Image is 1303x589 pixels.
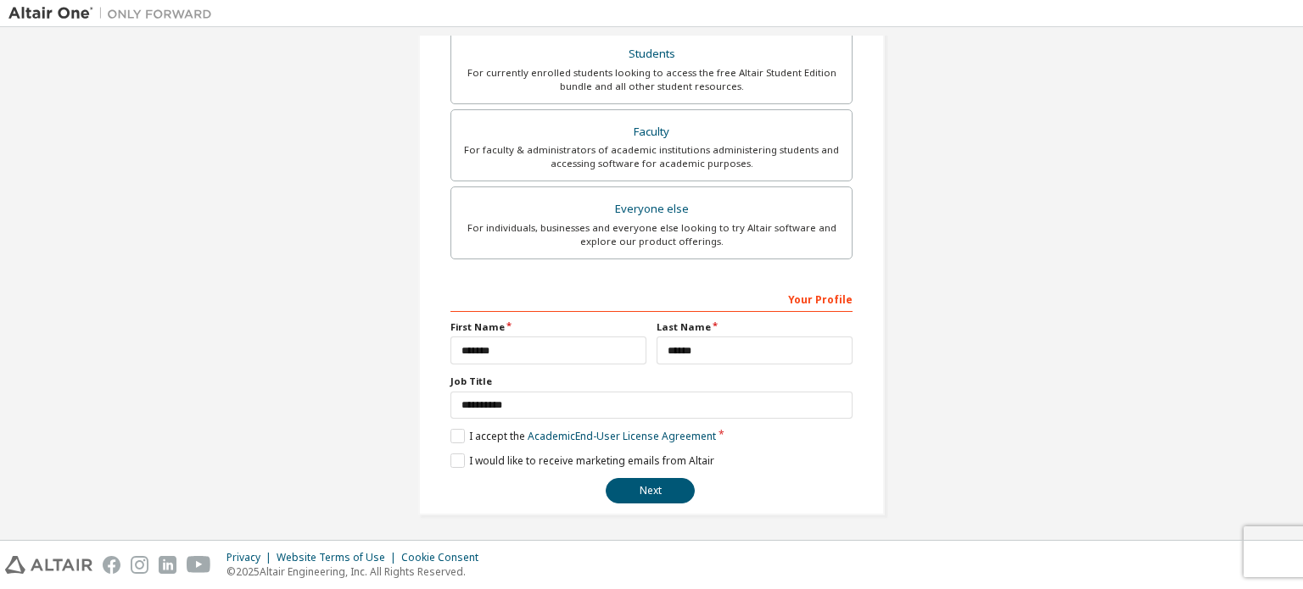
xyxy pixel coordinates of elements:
[450,375,853,388] label: Job Title
[657,320,853,334] label: Last Name
[461,42,842,66] div: Students
[461,197,842,221] div: Everyone else
[461,66,842,93] div: For currently enrolled students looking to access the free Altair Student Edition bundle and all ...
[5,556,92,574] img: altair_logo.svg
[461,143,842,170] div: For faculty & administrators of academic institutions administering students and accessing softwa...
[450,285,853,312] div: Your Profile
[187,556,211,574] img: youtube.svg
[8,5,221,22] img: Altair One
[159,556,176,574] img: linkedin.svg
[401,551,489,564] div: Cookie Consent
[461,221,842,248] div: For individuals, businesses and everyone else looking to try Altair software and explore our prod...
[450,320,646,334] label: First Name
[131,556,148,574] img: instagram.svg
[277,551,401,564] div: Website Terms of Use
[103,556,120,574] img: facebook.svg
[450,453,714,468] label: I would like to receive marketing emails from Altair
[450,429,716,443] label: I accept the
[226,564,489,579] p: © 2025 Altair Engineering, Inc. All Rights Reserved.
[226,551,277,564] div: Privacy
[461,120,842,144] div: Faculty
[606,478,695,503] button: Next
[528,429,716,443] a: Academic End-User License Agreement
